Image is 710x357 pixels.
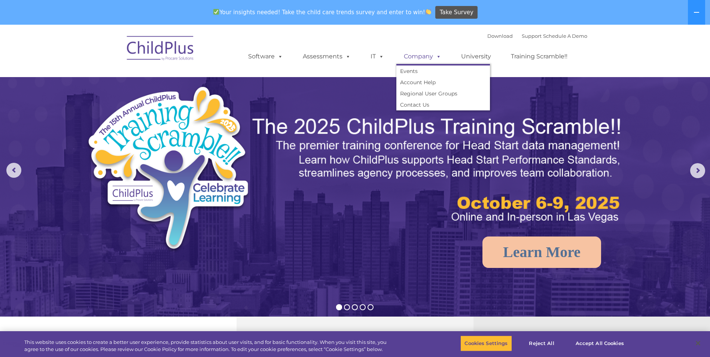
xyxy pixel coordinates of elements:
a: Software [241,49,290,64]
a: Schedule A Demo [543,33,587,39]
a: Download [487,33,513,39]
a: Company [396,49,449,64]
a: Assessments [295,49,358,64]
a: Training Scramble!! [503,49,575,64]
button: Accept All Cookies [572,336,628,351]
span: Phone number [104,80,136,86]
font: | [487,33,587,39]
span: Your insights needed! Take the child care trends survey and enter to win! [210,5,435,19]
button: Reject All [518,336,565,351]
div: This website uses cookies to create a better user experience, provide statistics about user visit... [24,339,390,353]
span: Take Survey [440,6,473,19]
img: ✅ [213,9,219,15]
a: Contact Us [396,99,490,110]
img: ChildPlus by Procare Solutions [123,31,198,68]
a: Learn More [482,237,601,268]
a: IT [363,49,391,64]
a: Support [522,33,542,39]
a: University [454,49,499,64]
a: Take Survey [435,6,478,19]
img: 👏 [426,9,431,15]
a: Account Help [396,77,490,88]
button: Cookies Settings [460,336,512,351]
span: Last name [104,49,127,55]
a: Regional User Groups [396,88,490,99]
a: Events [396,65,490,77]
button: Close [690,335,706,351]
